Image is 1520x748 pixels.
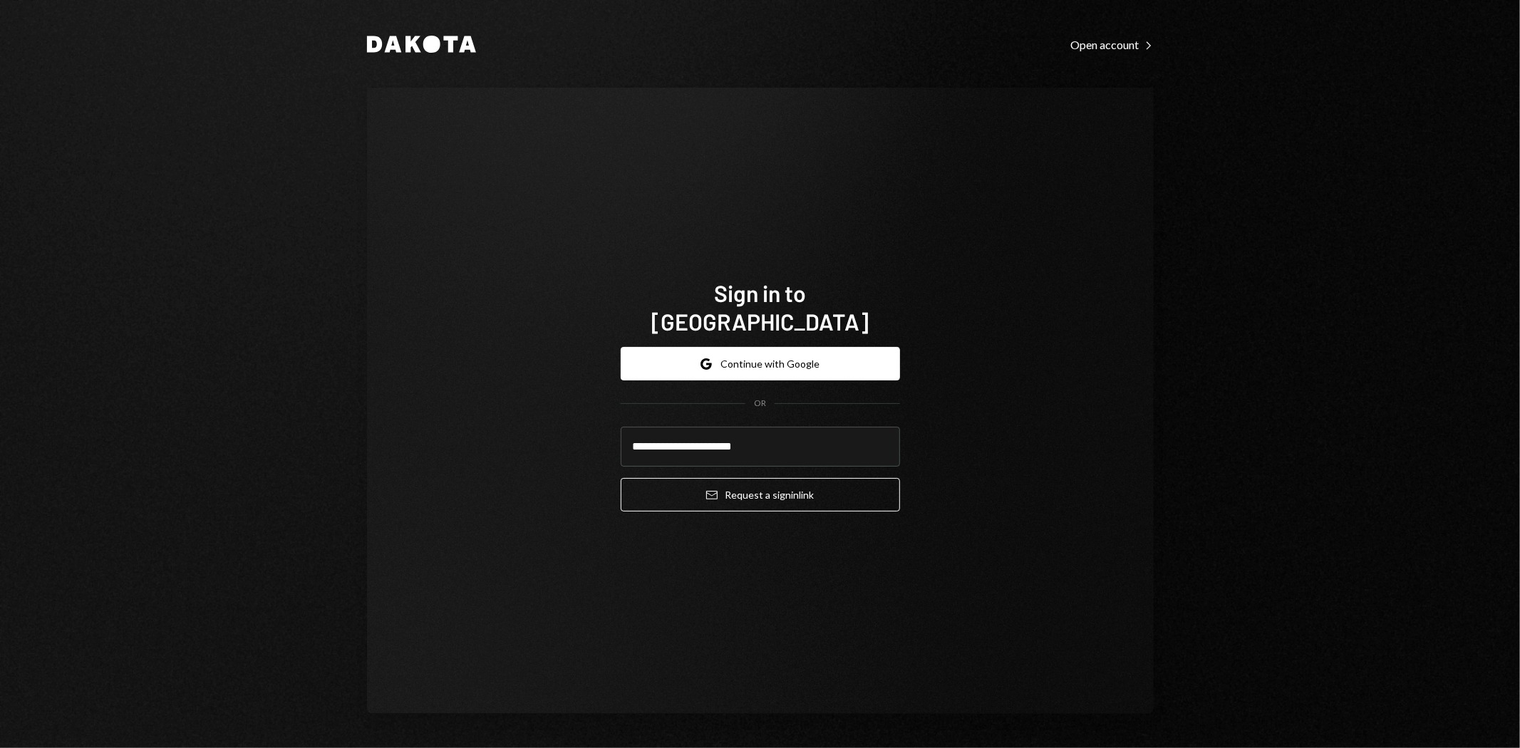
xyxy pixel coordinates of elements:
h1: Sign in to [GEOGRAPHIC_DATA] [621,279,900,336]
div: OR [754,398,766,410]
button: Continue with Google [621,347,900,380]
button: Request a signinlink [621,478,900,511]
a: Open account [1071,36,1154,52]
div: Open account [1071,38,1154,52]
